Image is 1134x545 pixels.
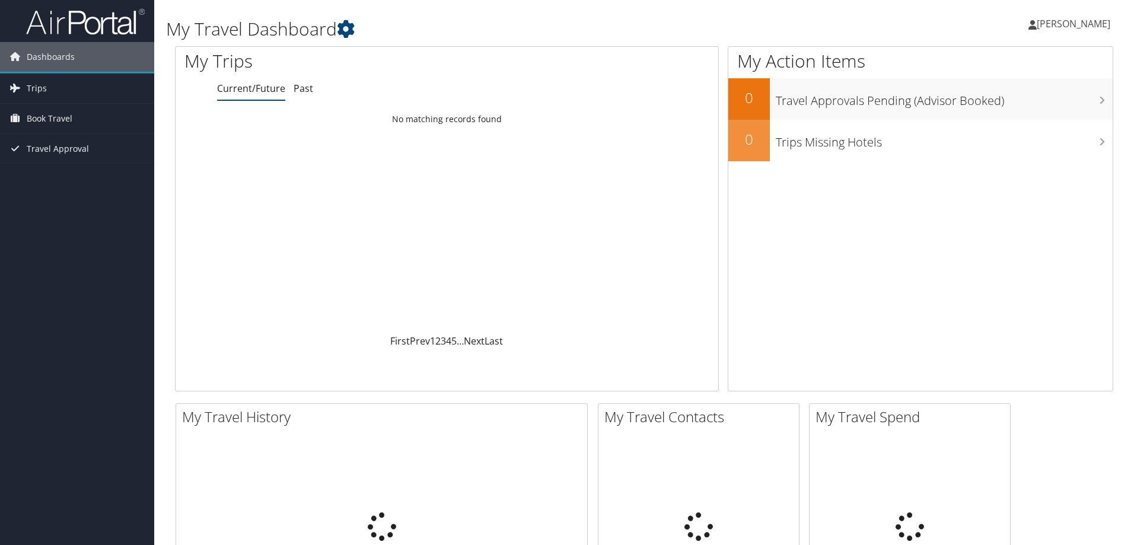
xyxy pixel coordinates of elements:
[294,82,313,95] a: Past
[728,78,1113,120] a: 0Travel Approvals Pending (Advisor Booked)
[1037,17,1110,30] span: [PERSON_NAME]
[776,128,1113,151] h3: Trips Missing Hotels
[451,334,457,348] a: 5
[604,407,799,427] h2: My Travel Contacts
[1028,6,1122,42] a: [PERSON_NAME]
[728,88,770,108] h2: 0
[728,49,1113,74] h1: My Action Items
[217,82,285,95] a: Current/Future
[27,74,47,103] span: Trips
[485,334,503,348] a: Last
[728,129,770,149] h2: 0
[26,8,145,36] img: airportal-logo.png
[728,120,1113,161] a: 0Trips Missing Hotels
[816,407,1010,427] h2: My Travel Spend
[27,104,72,133] span: Book Travel
[457,334,464,348] span: …
[435,334,441,348] a: 2
[430,334,435,348] a: 1
[184,49,483,74] h1: My Trips
[390,334,410,348] a: First
[27,42,75,72] span: Dashboards
[410,334,430,348] a: Prev
[176,109,718,130] td: No matching records found
[182,407,587,427] h2: My Travel History
[464,334,485,348] a: Next
[166,17,804,42] h1: My Travel Dashboard
[27,134,89,164] span: Travel Approval
[441,334,446,348] a: 3
[776,87,1113,109] h3: Travel Approvals Pending (Advisor Booked)
[446,334,451,348] a: 4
